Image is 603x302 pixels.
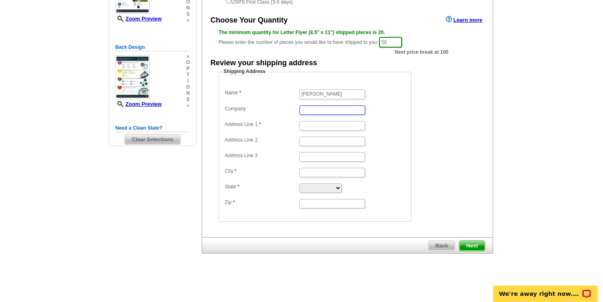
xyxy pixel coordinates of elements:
[225,105,299,112] label: Company
[225,89,299,96] label: Name
[225,121,299,128] label: Address Line 1
[186,5,190,11] span: n
[428,241,455,251] span: Back
[225,137,299,144] label: Address Line 2
[115,124,190,132] h5: Need a Clean Slate?
[395,48,448,56] span: Next price break at 100
[186,84,190,90] span: o
[186,17,190,23] span: »
[488,276,603,302] iframe: LiveChat chat widget
[225,199,299,206] label: Zip
[225,168,299,175] label: City
[219,29,476,48] div: Please enter the number of pieces you would like to have shipped to you:
[225,152,299,159] label: Address Line 3
[186,72,190,78] span: t
[186,66,190,72] span: p
[186,11,190,17] span: s
[115,43,190,51] h5: Back Design
[446,16,482,23] a: Learn more
[223,68,266,75] legend: Shipping Address
[459,241,485,251] span: Next
[186,78,190,84] span: i
[115,55,150,99] img: small-thumb.jpg
[115,16,162,22] a: Zoom Preview
[186,90,190,96] span: n
[115,101,162,107] a: Zoom Preview
[186,103,190,109] span: »
[210,58,317,69] div: Review your shipping address
[219,29,476,36] div: The minimum quantity for Letter Flyer (8.5" x 11") shipped pieces is 20.
[125,135,180,144] span: Clear Selections
[210,15,288,26] div: Choose Your Quantity
[225,183,299,190] label: State
[186,96,190,103] span: s
[186,59,190,66] span: o
[186,53,190,59] span: »
[428,240,455,251] a: Back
